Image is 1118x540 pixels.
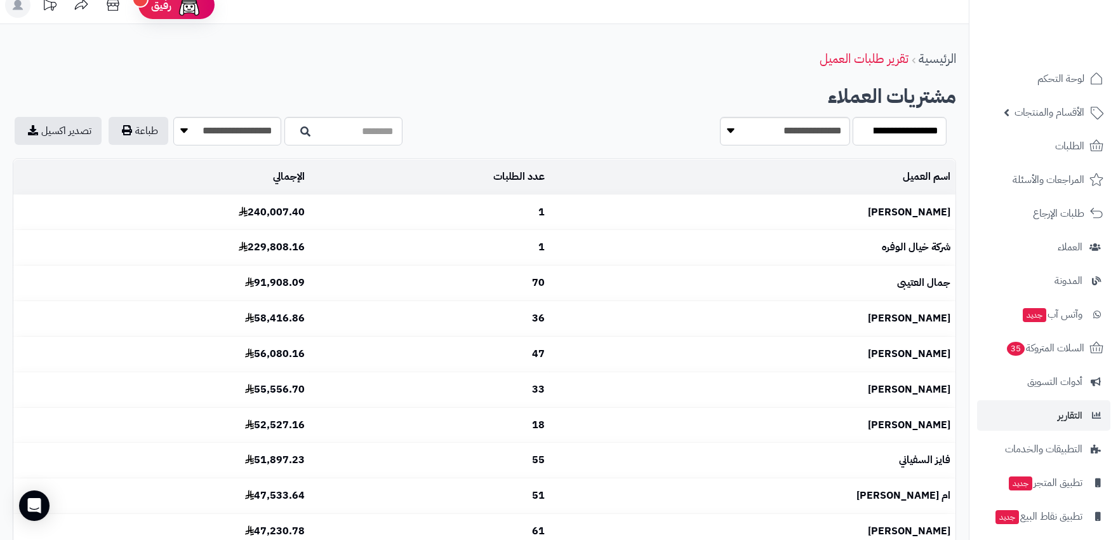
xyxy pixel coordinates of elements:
b: 1 [538,240,545,255]
a: وآتس آبجديد [977,299,1110,330]
span: الطلبات [1055,137,1084,155]
b: 56,080.16 [245,346,305,361]
span: لوحة التحكم [1037,70,1084,88]
td: اسم العميل [550,159,955,194]
b: فايز السفياني [899,452,950,468]
b: [PERSON_NAME] [868,205,950,220]
span: وآتس آب [1022,306,1082,323]
b: 51,897.23 [245,452,305,468]
a: لوحة التحكم [977,64,1110,94]
span: الأقسام والمنتجات [1015,104,1084,121]
a: أدوات التسويق [977,367,1110,397]
b: 229,808.16 [239,240,305,255]
b: [PERSON_NAME] [868,417,950,433]
a: تقرير طلبات العميل [820,49,908,68]
b: 18 [532,417,545,433]
b: ام [PERSON_NAME] [856,488,950,503]
a: المراجعات والأسئلة [977,165,1110,195]
b: [PERSON_NAME] [868,311,950,326]
b: [PERSON_NAME] [868,523,950,539]
a: تطبيق المتجرجديد [977,468,1110,498]
td: عدد الطلبات [310,159,550,194]
a: السلات المتروكة35 [977,333,1110,363]
a: الطلبات [977,131,1110,161]
span: تطبيق المتجر [1008,474,1082,492]
span: التطبيقات والخدمات [1005,440,1082,458]
span: العملاء [1058,238,1082,256]
b: 52,527.16 [245,417,305,433]
b: 61 [532,523,545,539]
span: جديد [995,510,1019,524]
td: الإجمالي [13,159,310,194]
b: 51 [532,488,545,503]
span: المدونة [1055,272,1082,290]
b: 58,416.86 [245,311,305,326]
b: 47,230.78 [245,523,305,539]
b: 36 [532,311,545,326]
b: جمال العتيبى [897,275,950,290]
span: جديد [1009,476,1032,490]
span: تطبيق نقاط البيع [994,508,1082,525]
span: أدوات التسويق [1027,373,1082,391]
a: التقارير [977,400,1110,431]
b: مشتريات العملاء [828,81,956,111]
b: 47 [532,346,545,361]
img: logo-2.png [1032,10,1106,36]
b: 33 [532,382,545,397]
span: المراجعات والأسئلة [1013,171,1084,189]
a: تطبيق نقاط البيعجديد [977,501,1110,532]
b: 55 [532,452,545,468]
button: طباعة [109,117,168,145]
span: طلبات الإرجاع [1033,205,1084,222]
a: التطبيقات والخدمات [977,434,1110,464]
span: التقارير [1058,407,1082,424]
div: Open Intercom Messenger [19,490,50,521]
b: 91,908.09 [245,275,305,290]
b: 1 [538,205,545,220]
b: [PERSON_NAME] [868,382,950,397]
b: [PERSON_NAME] [868,346,950,361]
span: 35 [1006,341,1025,356]
b: 70 [532,275,545,290]
b: 55,556.70 [245,382,305,397]
a: تصدير اكسيل [15,117,102,145]
b: 240,007.40 [239,205,305,220]
a: الرئيسية [919,49,956,68]
a: المدونة [977,266,1110,296]
a: طلبات الإرجاع [977,198,1110,229]
span: السلات المتروكة [1006,339,1084,357]
b: شركة خيال الوفره [882,240,950,255]
span: جديد [1023,308,1046,322]
a: العملاء [977,232,1110,262]
b: 47,533.64 [245,488,305,503]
